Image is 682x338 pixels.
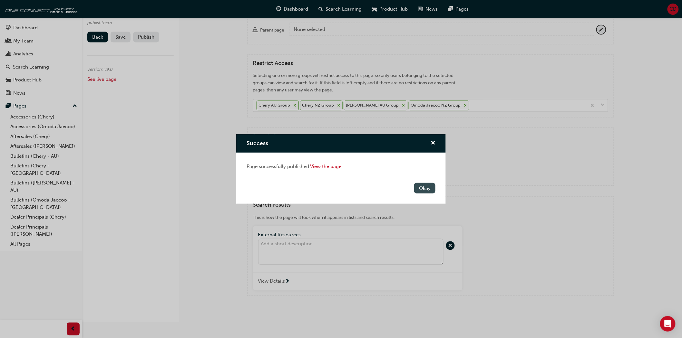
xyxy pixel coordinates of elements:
[247,140,268,147] span: Success
[310,164,341,169] a: View the page
[431,139,435,147] button: cross-icon
[236,134,446,204] div: Success
[431,141,435,146] span: cross-icon
[660,316,676,332] div: Open Intercom Messenger
[414,183,435,193] button: Okay
[247,164,343,169] span: Page successfully published. .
